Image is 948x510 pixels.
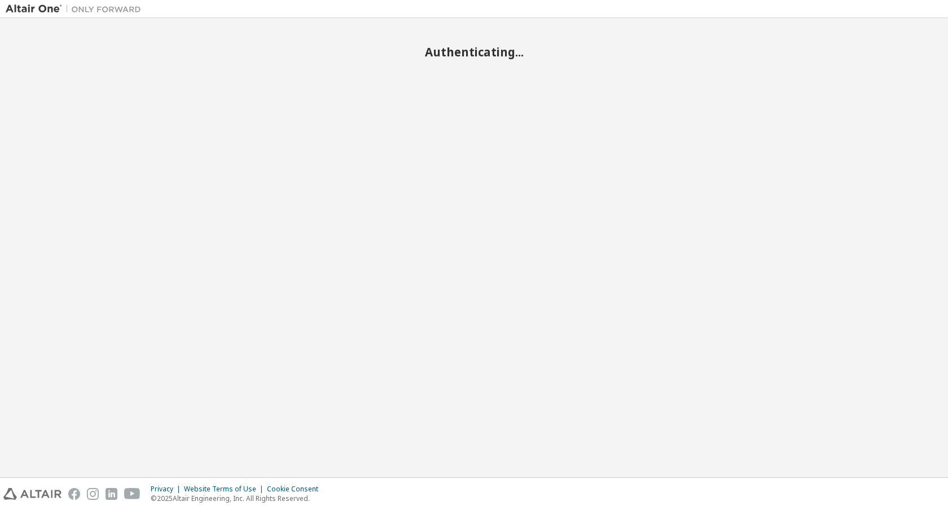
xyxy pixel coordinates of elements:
h2: Authenticating... [6,45,942,59]
div: Privacy [151,485,184,494]
div: Website Terms of Use [184,485,267,494]
p: © 2025 Altair Engineering, Inc. All Rights Reserved. [151,494,325,503]
div: Cookie Consent [267,485,325,494]
img: altair_logo.svg [3,488,62,500]
img: Altair One [6,3,147,15]
img: linkedin.svg [106,488,117,500]
img: youtube.svg [124,488,141,500]
img: facebook.svg [68,488,80,500]
img: instagram.svg [87,488,99,500]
